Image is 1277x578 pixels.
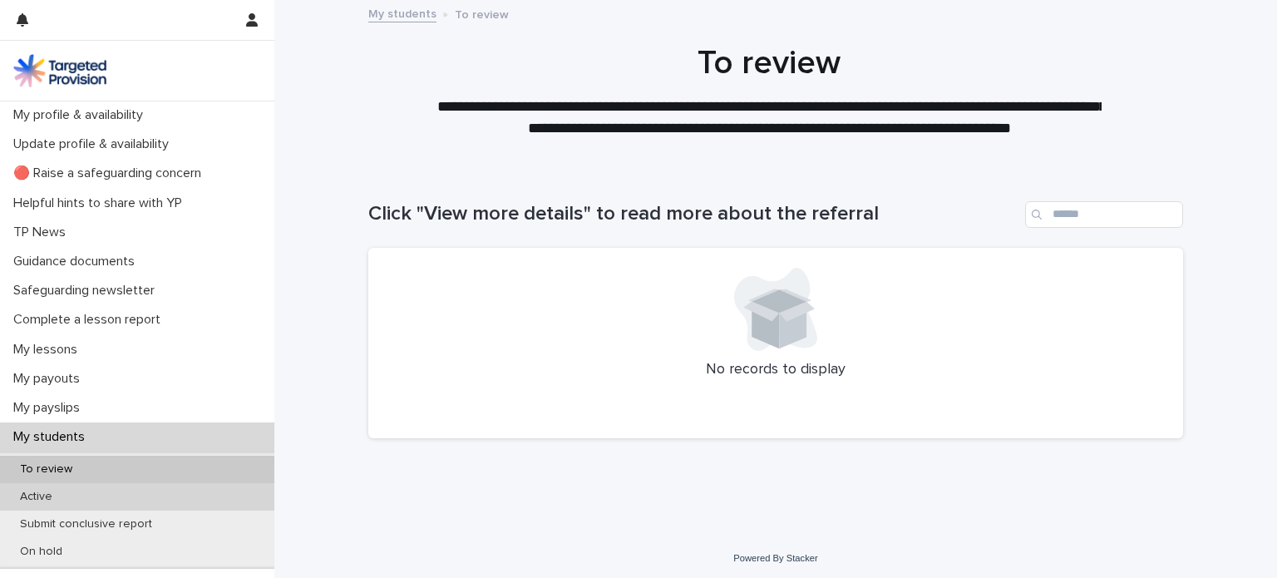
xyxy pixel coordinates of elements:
[7,136,182,152] p: Update profile & availability
[7,490,66,504] p: Active
[455,4,509,22] p: To review
[7,545,76,559] p: On hold
[7,165,214,181] p: 🔴 Raise a safeguarding concern
[7,400,93,416] p: My payslips
[7,107,156,123] p: My profile & availability
[7,312,174,328] p: Complete a lesson report
[7,462,86,477] p: To review
[733,553,817,563] a: Powered By Stacker
[7,517,165,531] p: Submit conclusive report
[7,195,195,211] p: Helpful hints to share with YP
[368,3,436,22] a: My students
[7,342,91,358] p: My lessons
[13,54,106,87] img: M5nRWzHhSzIhMunXDL62
[7,254,148,269] p: Guidance documents
[7,371,93,387] p: My payouts
[388,361,1163,379] p: No records to display
[362,43,1176,83] h1: To review
[1025,201,1183,228] input: Search
[368,202,1018,226] h1: Click "View more details" to read more about the referral
[7,225,79,240] p: TP News
[7,283,168,299] p: Safeguarding newsletter
[7,429,98,445] p: My students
